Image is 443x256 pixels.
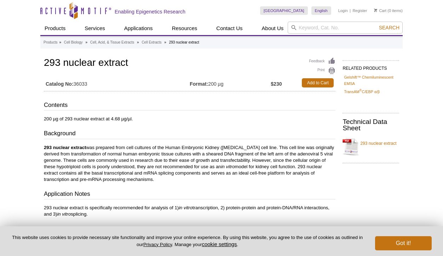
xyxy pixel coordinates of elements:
h3: Background [44,129,335,139]
a: [GEOGRAPHIC_DATA] [260,6,308,15]
b: 293 nuclear extract [44,145,86,150]
a: Cell, Acid, & Tissue Extracts [90,39,134,46]
a: Feedback [309,57,336,65]
li: » [164,40,166,44]
h2: Enabling Epigenetics Research [115,8,185,15]
a: Services [80,22,109,35]
a: Print [309,67,336,75]
h3: Extract Origin [44,224,335,234]
a: Products [44,39,57,46]
p: was prepared from cell cultures of the Human Embryonic Kidney ([MEDICAL_DATA] cell line. This cel... [44,144,335,183]
li: | [350,6,351,15]
a: Applications [120,22,157,35]
button: cookie settings [202,241,237,247]
a: Login [338,8,348,13]
li: (0 items) [374,6,403,15]
a: Add to Cart [302,78,334,87]
a: Products [40,22,70,35]
a: Resources [168,22,202,35]
h2: Technical Data Sheet [343,119,399,131]
sup: ® [359,89,362,92]
td: 200 µg [190,76,271,89]
span: Search [379,25,399,30]
button: Search [377,24,402,31]
strong: Format: [190,81,208,87]
input: Keyword, Cat. No. [288,22,403,34]
a: Cell Extracts [142,39,161,46]
li: » [59,40,61,44]
a: Contact Us [212,22,247,35]
li: » [137,40,139,44]
a: Cell Biology [64,39,83,46]
li: 293 nuclear extract [169,40,199,44]
p: 200 µg of 293 nuclear extract at 4.68 µg/µl. [44,116,335,122]
h3: Contents [44,101,335,111]
a: Cart [374,8,386,13]
p: This website uses cookies to provide necessary site functionality and improve your online experie... [11,234,363,248]
h1: 293 nuclear extract [44,57,335,69]
li: » [85,40,87,44]
a: About Us [258,22,288,35]
td: 36033 [44,76,190,89]
a: TransAM®C/EBP α/β [344,89,380,95]
h2: RELATED PRODUCTS [343,60,399,73]
a: Register [352,8,367,13]
em: in vitro [179,205,192,210]
em: in vitro [57,211,71,217]
p: 293 nuclear extract is specifically recommended for analysis of 1) transcription, 2) protein-prot... [44,205,335,217]
strong: $230 [271,81,282,87]
button: Got it! [375,236,432,250]
h3: Application Notes [44,190,335,200]
a: English [311,6,331,15]
strong: Catalog No: [46,81,74,87]
a: Privacy Policy [143,242,172,247]
a: 293 nuclear extract [343,136,399,157]
img: Your Cart [374,8,377,12]
em: in vitro [221,164,235,169]
a: Gelshift™ Chemiluminescent EMSA [344,74,398,87]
